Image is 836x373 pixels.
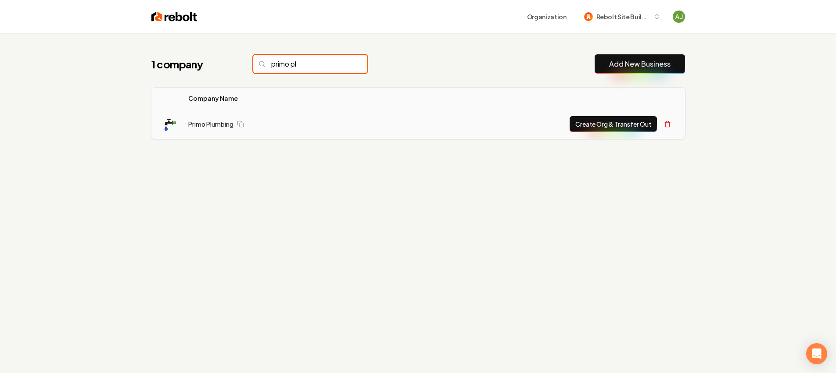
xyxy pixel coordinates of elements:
[188,120,233,128] a: Primo Plumbing
[673,11,685,23] img: AJ Nimeh
[609,59,671,69] a: Add New Business
[522,9,572,25] button: Organization
[584,12,593,21] img: Rebolt Site Builder
[162,117,176,131] img: Primo Plumbing logo
[570,116,657,132] button: Create Org & Transfer Out
[673,11,685,23] button: Open user button
[151,11,197,23] img: Rebolt Logo
[253,55,367,73] input: Search...
[181,88,363,109] th: Company Name
[151,57,236,71] h1: 1 company
[595,54,685,74] button: Add New Business
[596,12,650,21] span: Rebolt Site Builder
[806,343,827,364] div: Open Intercom Messenger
